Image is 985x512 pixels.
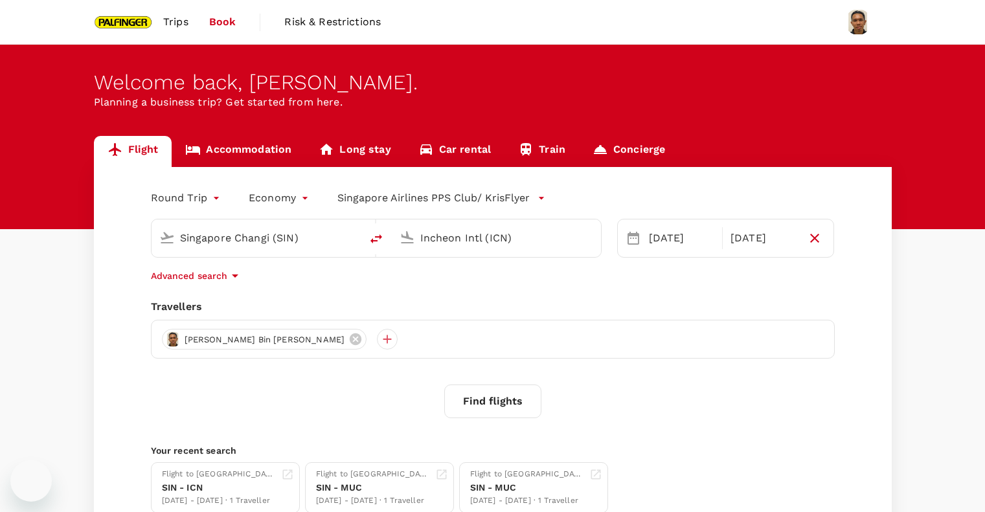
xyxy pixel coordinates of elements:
div: Flight to [GEOGRAPHIC_DATA] [316,468,430,481]
button: Open [352,236,354,239]
img: avatar-6654046f5d07b.png [165,331,181,347]
a: Concierge [579,136,679,167]
button: delete [361,223,392,254]
span: [PERSON_NAME] Bin [PERSON_NAME] [177,333,353,346]
div: Welcome back , [PERSON_NAME] . [94,71,892,95]
p: Advanced search [151,269,227,282]
p: Planning a business trip? Get started from here. [94,95,892,110]
span: Book [209,14,236,30]
div: [PERSON_NAME] Bin [PERSON_NAME] [162,329,367,350]
div: Flight to [GEOGRAPHIC_DATA] [470,468,584,481]
div: [DATE] - [DATE] · 1 Traveller [316,495,430,507]
button: Advanced search [151,268,243,284]
a: Accommodation [172,136,305,167]
p: Your recent search [151,444,835,457]
button: Singapore Airlines PPS Club/ KrisFlyer [337,190,545,206]
a: Train [504,136,579,167]
div: SIN - MUC [470,481,584,495]
p: Singapore Airlines PPS Club/ KrisFlyer [337,190,530,206]
a: Flight [94,136,172,167]
div: [DATE] [725,225,801,251]
span: Risk & Restrictions [284,14,381,30]
div: Economy [249,188,311,208]
div: [DATE] - [DATE] · 1 Traveller [470,495,584,507]
button: Find flights [444,384,541,418]
span: Trips [163,14,188,30]
input: Going to [420,228,574,248]
div: Flight to [GEOGRAPHIC_DATA] [162,468,276,481]
a: Long stay [305,136,404,167]
button: Open [592,236,594,239]
a: Car rental [405,136,505,167]
div: Round Trip [151,188,223,208]
div: SIN - MUC [316,481,430,495]
img: Palfinger Asia Pacific Pte Ltd [94,8,153,36]
input: Depart from [180,228,334,248]
div: SIN - ICN [162,481,276,495]
div: Travellers [151,299,835,315]
img: Muhammad Fauzi Bin Ali Akbar [845,9,871,35]
iframe: Button to launch messaging window [10,460,52,502]
div: [DATE] [644,225,719,251]
div: [DATE] - [DATE] · 1 Traveller [162,495,276,507]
